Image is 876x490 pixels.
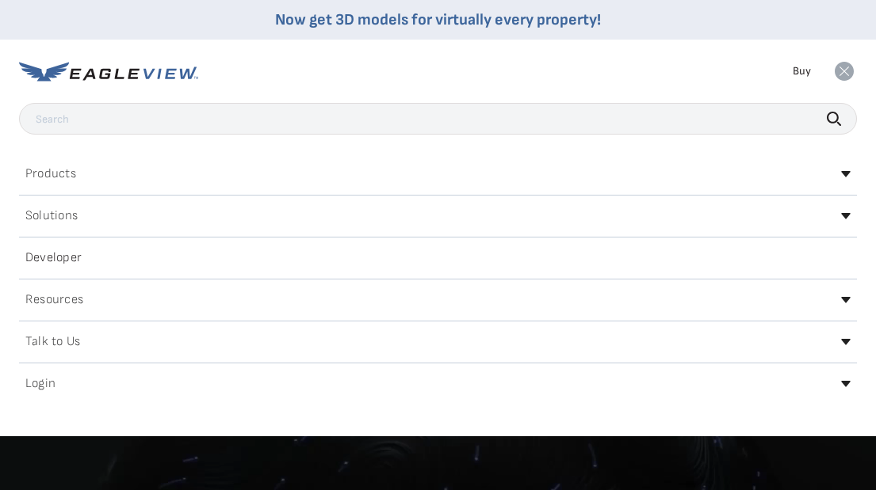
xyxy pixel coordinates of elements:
h2: Products [25,168,76,180]
a: Now get 3D models for virtually every property! [275,10,601,29]
h2: Talk to Us [25,336,80,348]
h2: Solutions [25,210,78,222]
a: Developer [19,245,857,271]
h2: Developer [25,252,82,264]
h2: Resources [25,294,83,306]
h2: Login [25,378,55,390]
a: Buy [793,64,811,78]
input: Search [19,103,857,135]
